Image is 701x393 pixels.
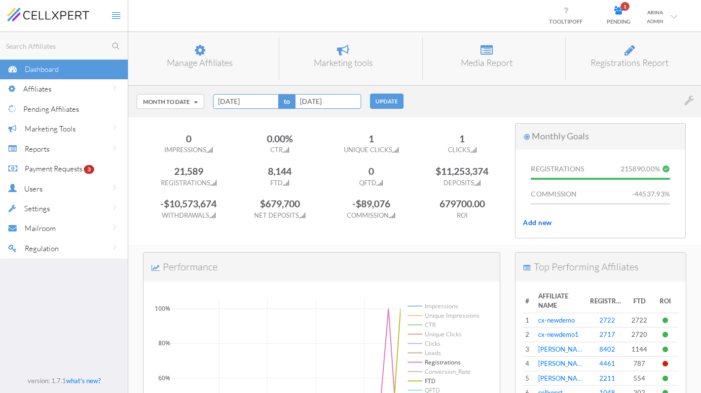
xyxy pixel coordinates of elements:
[531,178,670,180] progress: Monthly goal progress bar
[627,342,652,357] td: 1144
[627,371,652,386] td: 554
[607,18,630,25] span: PENDING
[443,179,480,187] span: DEPOSITS
[163,261,218,273] span: Performance
[536,289,588,313] th: AFFILIATE NAME
[621,2,629,11] span: 1
[523,371,536,386] td: 5
[186,133,191,144] span: 0
[164,146,213,154] span: IMPRESSIONS
[25,224,56,233] span: Mailroom
[599,316,615,324] a: 2722
[162,211,216,219] span: WITHDRAWALS
[369,133,374,144] span: 1
[572,18,583,25] span: OFF
[538,316,575,324] a: cx-newdemo
[161,179,217,187] span: REGISTRATIONS
[599,360,615,367] a: 4461
[647,8,664,17] div: ARINA
[448,146,477,154] span: CLICKS
[627,289,652,313] th: FTD
[531,203,670,205] progress: Monthly goal progress bar
[28,377,66,385] span: version: 1.7.1
[267,133,293,144] span: 0.00%
[352,198,390,209] span: -$89,076
[359,179,383,187] span: QFTD
[25,164,82,173] span: Payment Requests
[268,165,292,177] span: 8,144
[160,198,217,209] span: -$10,573,674
[590,296,624,306] span: REGISTRATIONS
[23,104,79,114] span: Pending Affiliates
[573,58,686,68] h6: Registrations Report
[523,313,536,328] td: 1
[4,40,128,52] input: Search Affiliates
[279,94,295,109] span: to
[260,198,300,209] span: $679,700
[523,289,536,313] th: #
[627,327,652,342] td: 2720
[538,374,589,382] a: [PERSON_NAME]
[532,131,589,141] span: Monthly Goals
[647,17,664,26] div: ADMIN
[24,184,42,194] span: Users
[347,211,395,219] span: COMMISSION
[531,190,589,198] p: Commission
[7,8,89,21] img: cellxpert-logo.svg
[369,165,374,177] span: 0
[549,18,583,25] span: TOOLTIP
[344,146,399,154] span: UNIQUE CLICKS
[25,144,49,154] span: Reports
[84,165,94,174] span: 3
[25,65,59,74] span: Dashboard
[370,94,404,109] button: UPDATE
[523,215,552,230] button: Add new
[143,58,257,68] h6: Manage Affiliates
[459,133,465,144] span: 1
[652,289,678,313] th: ROI
[531,165,596,173] p: Registrations
[627,313,652,328] td: 2722
[440,198,485,209] span: 679700.00
[25,244,59,253] span: Regulation
[66,377,101,385] a: what's new?
[254,211,305,219] span: NET DEPOSITS
[523,342,536,357] td: 3
[287,58,400,68] h6: Marketing tools
[538,360,589,367] a: [PERSON_NAME]
[270,179,289,187] span: FTD
[599,330,615,338] a: 2717
[627,357,652,371] td: 787
[174,165,203,177] span: 21,589
[23,84,51,94] span: Affiliates
[436,165,488,177] span: $11,253,374
[457,211,468,219] span: ROI
[137,94,204,109] button: Month to Date
[621,165,660,173] span: 215890.00%
[632,190,670,198] span: -44537.93%
[599,345,615,353] a: 8402
[538,345,589,353] a: [PERSON_NAME]
[270,146,289,154] span: CTR
[523,357,536,371] td: 4
[523,327,536,342] td: 2
[538,330,579,338] a: cx-newdemo1
[24,204,50,213] span: Settings
[534,261,639,273] span: Top Performing Affiliates
[25,124,75,133] span: Marketing Tools
[430,58,543,68] h6: Media Report
[599,374,615,382] a: 2211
